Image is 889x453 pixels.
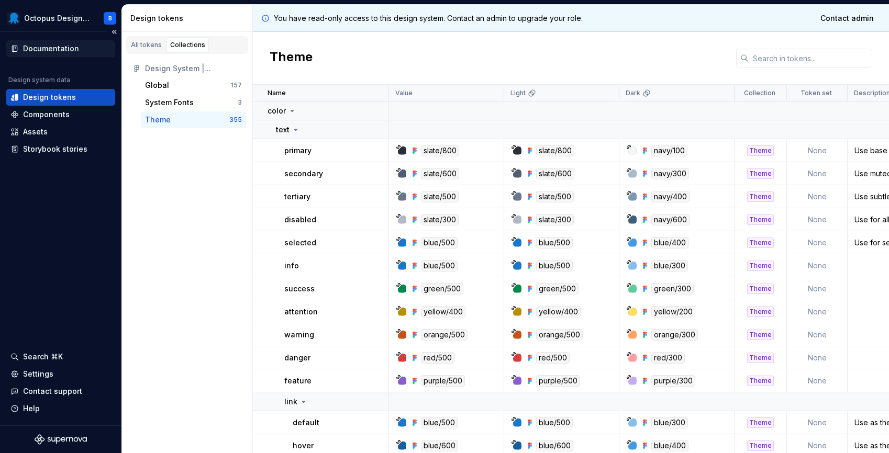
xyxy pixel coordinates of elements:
[6,123,115,140] a: Assets
[131,41,162,49] div: All tokens
[229,116,242,124] div: 355
[421,375,465,387] div: purple/500
[23,92,76,103] div: Design tokens
[787,254,848,277] td: None
[23,369,53,379] div: Settings
[284,353,310,363] p: danger
[651,440,688,451] div: blue/400
[536,306,581,318] div: yellow/400
[284,307,318,317] p: attention
[170,41,205,49] div: Collections
[293,417,319,428] p: default
[536,417,573,428] div: blue/500
[787,139,848,162] td: None
[651,417,688,428] div: blue/300
[6,141,115,157] a: Storybook stories
[651,375,695,387] div: purple/300
[6,366,115,382] a: Settings
[787,208,848,231] td: None
[747,168,774,179] div: Theme
[145,63,242,74] div: Design System | Foundations
[284,397,297,407] p: link
[270,49,313,67] h2: Theme
[536,375,580,387] div: purple/500
[141,111,246,128] button: Theme355
[651,329,698,341] div: orange/300
[787,369,848,392] td: None
[284,376,312,386] p: feature
[421,306,465,318] div: yellow/400
[787,162,848,185] td: None
[536,440,573,451] div: blue/600
[626,89,640,97] p: Dark
[536,191,574,202] div: slate/500
[536,260,573,271] div: blue/500
[747,214,774,225] div: Theme
[6,383,115,400] button: Contact support
[145,97,194,108] div: System Fonts
[421,191,459,202] div: slate/500
[421,329,468,341] div: orange/500
[421,237,458,248] div: blue/500
[421,440,458,451] div: blue/600
[747,261,774,271] div: Theme
[651,283,694,295] div: green/300
[787,323,848,346] td: None
[24,13,91,24] div: Octopus Design System
[141,77,246,94] button: Global157
[23,403,40,414] div: Help
[274,13,583,24] p: You have read-only access to this design system. Contact an admin to upgrade your role.
[35,434,87,445] svg: Supernova Logo
[421,417,458,428] div: blue/500
[238,98,242,107] div: 3
[2,7,119,29] button: Octopus Design SystemB
[231,81,242,89] div: 157
[421,145,459,156] div: slate/800
[284,330,314,340] p: warning
[787,346,848,369] td: None
[23,43,79,54] div: Documentation
[747,376,774,386] div: Theme
[395,89,413,97] p: Value
[747,330,774,340] div: Theme
[293,440,314,451] p: hover
[6,40,115,57] a: Documentation
[23,127,48,137] div: Assets
[787,185,848,208] td: None
[7,12,20,25] img: fcf53608-4560-46b3-9ec6-dbe177120620.png
[651,214,690,225] div: navy/600
[536,145,574,156] div: slate/800
[284,261,299,271] p: info
[421,283,463,295] div: green/500
[276,124,290,135] p: text
[787,231,848,254] td: None
[536,329,583,341] div: orange/500
[747,440,774,451] div: Theme
[284,168,323,179] p: secondary
[6,348,115,365] button: Search ⌘K
[747,417,774,428] div: Theme
[801,89,832,97] p: Token set
[268,106,286,116] p: color
[145,80,169,90] div: Global
[536,214,574,225] div: slate/300
[284,191,310,202] p: tertiary
[421,168,459,179] div: slate/600
[651,191,690,202] div: navy/400
[747,307,774,317] div: Theme
[651,145,687,156] div: navy/100
[421,352,454,364] div: red/500
[284,237,316,248] p: selected
[141,94,246,111] button: System Fonts3
[536,352,570,364] div: red/500
[145,115,171,125] div: Theme
[107,25,121,39] button: Collapse sidebar
[421,214,459,225] div: slate/300
[749,49,872,67] input: Search in tokens...
[651,168,689,179] div: navy/300
[747,191,774,202] div: Theme
[536,237,573,248] div: blue/500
